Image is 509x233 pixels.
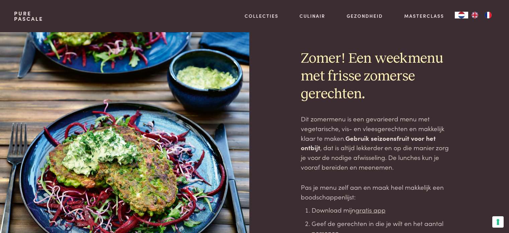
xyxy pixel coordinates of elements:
[301,182,454,201] p: Pas je menu zelf aan en maak heel makkelijk een boodschappenlijst:
[312,205,454,215] li: Download mijn
[301,114,454,172] p: Dit zomermenu is een gevarieerd menu met vegetarische, vis- en vleesgerechten en makkelijk klaar ...
[300,12,325,19] a: Culinair
[301,50,454,103] h2: Zomer! Een weekmenu met frisse zomerse gerechten.
[468,12,495,18] ul: Language list
[301,133,436,152] strong: Gebruik seizoensfruit voor het ontbijt
[404,12,444,19] a: Masterclass
[455,12,468,18] div: Language
[455,12,468,18] a: NL
[492,216,504,228] button: Uw voorkeuren voor toestemming voor trackingtechnologieën
[468,12,482,18] a: EN
[455,12,495,18] aside: Language selected: Nederlands
[347,12,383,19] a: Gezondheid
[355,205,386,214] a: gratis app
[14,11,43,21] a: PurePascale
[245,12,278,19] a: Collecties
[482,12,495,18] a: FR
